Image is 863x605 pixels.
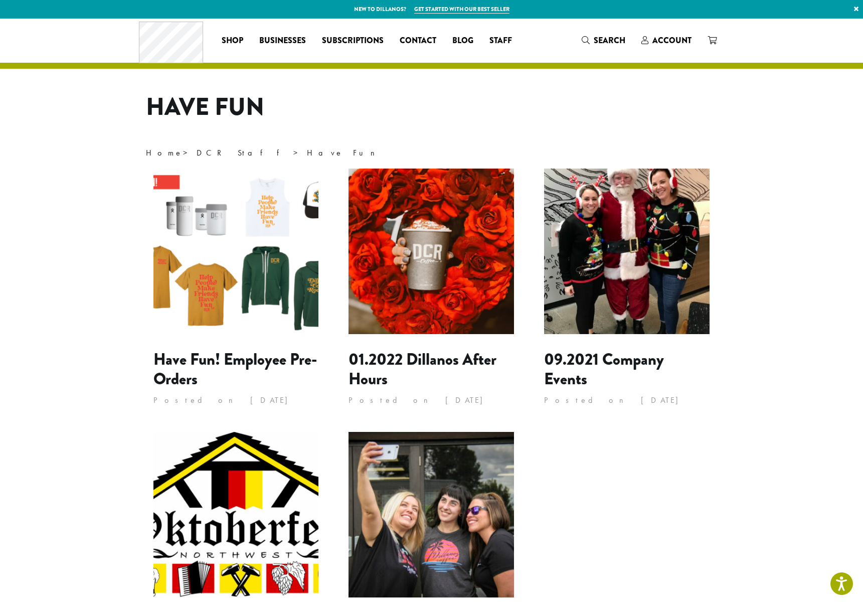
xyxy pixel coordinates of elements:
a: DCR Staff [197,147,293,158]
a: Search [574,32,633,49]
span: Shop [222,35,243,47]
span: Businesses [259,35,306,47]
a: 09.2021 Company Events [544,348,664,390]
a: Home [146,147,183,158]
p: Posted on [DATE] [153,393,319,408]
a: Shop [214,33,251,49]
p: Posted on [DATE] [544,393,710,408]
img: 01.2022 Dillanos After Hours [349,169,514,334]
span: Contact [400,35,436,47]
span: Subscriptions [322,35,384,47]
span: Search [594,35,625,46]
img: 09.2021 Dillanos After Hours [153,432,319,597]
span: > > [146,147,383,158]
span: Blog [452,35,473,47]
a: 01.2022 Dillanos After Hours [349,348,496,390]
img: 06.2021 Dillanos After Hours [349,432,514,597]
p: Posted on [DATE] [349,393,514,408]
span: Staff [489,35,512,47]
a: Have Fun! Employee Pre-Orders [153,348,317,390]
h1: Have Fun [146,93,718,122]
a: Get started with our best seller [414,5,509,14]
img: 09.2021 Company Events [544,169,710,334]
img: Have Fun! Employee Pre-Orders [153,169,319,334]
span: Have Fun [307,147,383,158]
a: Staff [481,33,520,49]
span: Account [652,35,692,46]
